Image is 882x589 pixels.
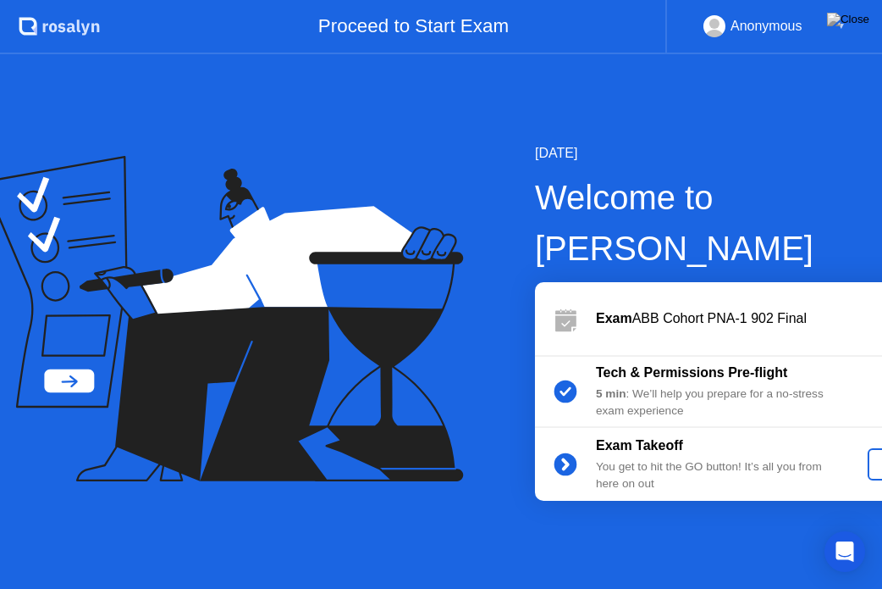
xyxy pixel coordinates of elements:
div: : We’ll help you prepare for a no-stress exam experience [596,386,840,420]
div: Open Intercom Messenger [824,531,865,572]
b: Exam [596,311,632,325]
b: Exam Takeoff [596,438,683,453]
div: You get to hit the GO button! It’s all you from here on out [596,458,840,493]
img: Close [827,13,869,26]
b: Tech & Permissions Pre-flight [596,365,787,380]
div: Anonymous [730,15,802,37]
b: 5 min [596,387,626,400]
